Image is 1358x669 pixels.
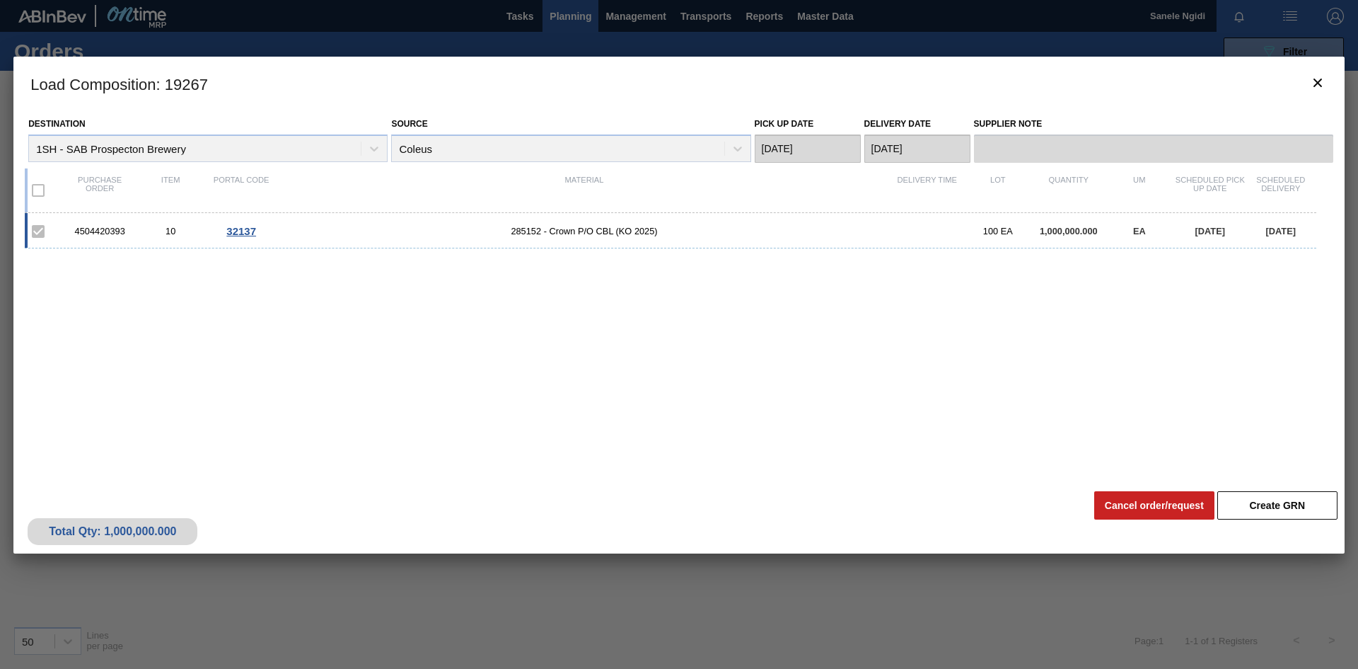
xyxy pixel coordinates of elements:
[755,119,814,129] label: Pick up Date
[864,119,931,129] label: Delivery Date
[28,119,85,129] label: Destination
[892,176,963,205] div: Delivery Time
[963,226,1033,236] div: 100 EA
[206,225,277,237] div: Go to Order
[864,135,970,163] input: mm/dd/yyyy
[38,525,187,538] div: Total Qty: 1,000,000.000
[1040,226,1098,236] span: 1,000,000.000
[1104,176,1175,205] div: UM
[391,119,427,129] label: Source
[64,176,135,205] div: Purchase order
[1266,226,1296,236] span: [DATE]
[1094,491,1214,520] button: Cancel order/request
[1175,176,1246,205] div: Scheduled Pick up Date
[1217,491,1337,520] button: Create GRN
[1246,176,1316,205] div: Scheduled Delivery
[226,225,256,237] span: 32137
[1033,176,1104,205] div: Quantity
[135,226,206,236] div: 10
[1195,226,1225,236] span: [DATE]
[277,176,892,205] div: Material
[206,176,277,205] div: Portal code
[13,57,1345,110] h3: Load Composition : 19267
[963,176,1033,205] div: Lot
[974,114,1333,135] label: Supplier Note
[1133,226,1146,236] span: EA
[64,226,135,236] div: 4504420393
[277,226,892,236] span: 285152 - Crown P/O CBL (KO 2025)
[135,176,206,205] div: Item
[755,135,861,163] input: mm/dd/yyyy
